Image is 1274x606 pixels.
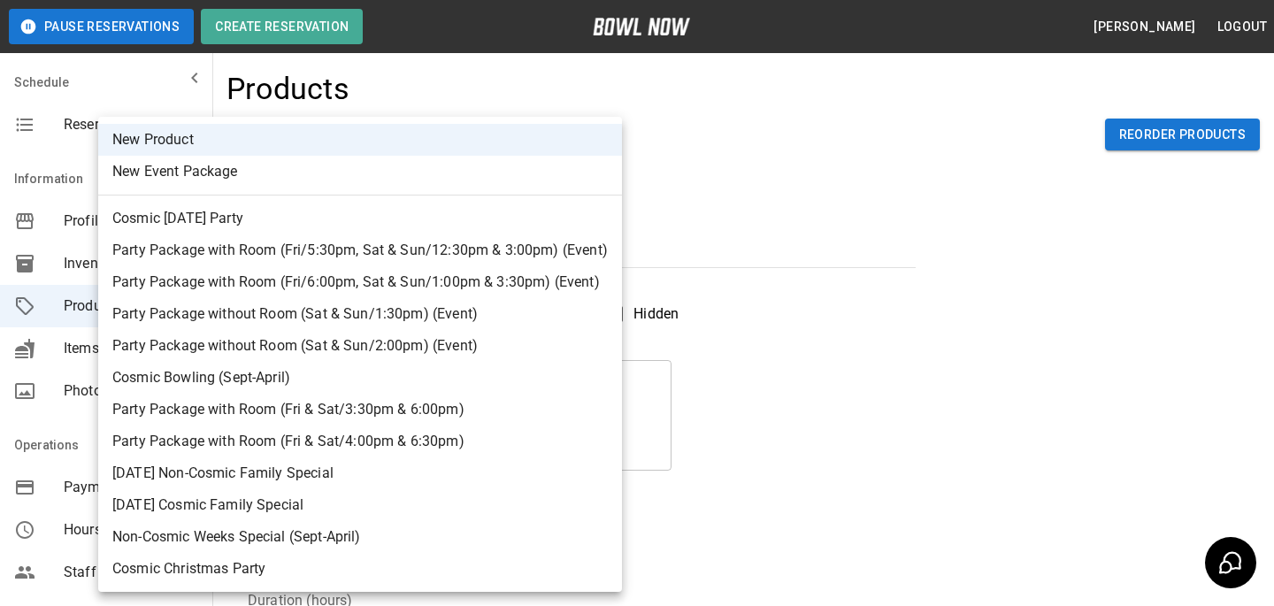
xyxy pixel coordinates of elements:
li: New Product [98,124,622,156]
li: New Event Package [98,156,622,188]
li: [DATE] Non-Cosmic Family Special [98,457,622,489]
li: Cosmic [DATE] Party [98,203,622,234]
li: Party Package without Room (Sat & Sun/1:30pm) (Event) [98,298,622,330]
li: [DATE] Cosmic Family Special [98,489,622,521]
li: Party Package with Room (Fri & Sat/4:00pm & 6:30pm) [98,426,622,457]
li: Non-Cosmic Weeks Special (Sept-April) [98,521,622,553]
li: Party Package without Room (Sat & Sun/2:00pm) (Event) [98,330,622,362]
li: Party Package with Room (Fri/5:30pm, Sat & Sun/12:30pm & 3:00pm) (Event) [98,234,622,266]
li: Party Package with Room (Fri/6:00pm, Sat & Sun/1:00pm & 3:30pm) (Event) [98,266,622,298]
li: Cosmic Bowling (Sept-April) [98,362,622,394]
li: Party Package with Room (Fri & Sat/3:30pm & 6:00pm) [98,394,622,426]
li: Cosmic Christmas Party [98,553,622,585]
